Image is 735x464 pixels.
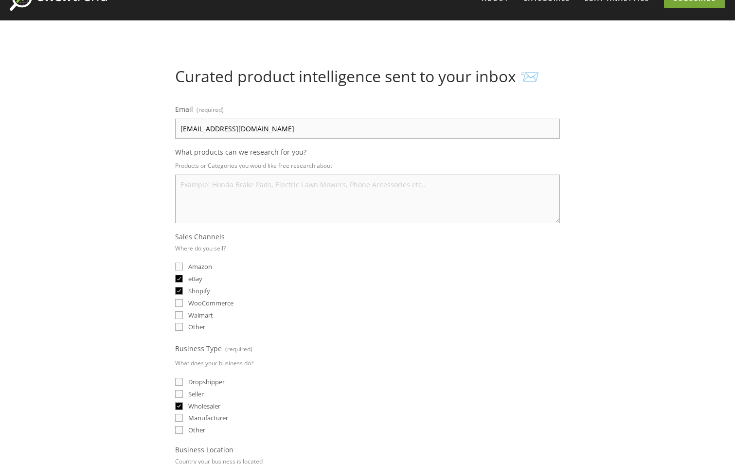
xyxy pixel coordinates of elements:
[175,390,183,398] input: Seller
[188,322,205,331] span: Other
[175,323,183,331] input: Other
[175,426,183,434] input: Other
[175,445,233,454] span: Business Location
[197,103,224,117] span: (required)
[188,390,204,398] span: Seller
[175,344,222,353] span: Business Type
[175,299,183,307] input: WooCommerce
[225,342,252,356] span: (required)
[175,263,183,270] input: Amazon
[175,67,560,86] h1: Curated product intelligence sent to your inbox 📨
[188,274,202,283] span: eBay
[175,275,183,283] input: eBay
[175,287,183,295] input: Shopify
[175,232,225,241] span: Sales Channels
[188,311,213,320] span: Walmart
[188,262,212,271] span: Amazon
[175,378,183,386] input: Dropshipper
[175,311,183,319] input: Walmart
[188,413,228,422] span: Manufacturer
[188,377,225,386] span: Dropshipper
[188,426,205,434] span: Other
[188,402,220,410] span: Wholesaler
[175,414,183,422] input: Manufacturer
[188,286,210,295] span: Shopify
[175,159,560,173] p: Products or Categories you would like free research about
[175,402,183,410] input: Wholesaler
[175,241,226,255] p: Where do you sell?
[175,356,253,370] p: What does your business do?
[175,147,306,157] span: What products can we research for you?
[188,299,233,307] span: WooCommerce
[175,105,193,114] span: Email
